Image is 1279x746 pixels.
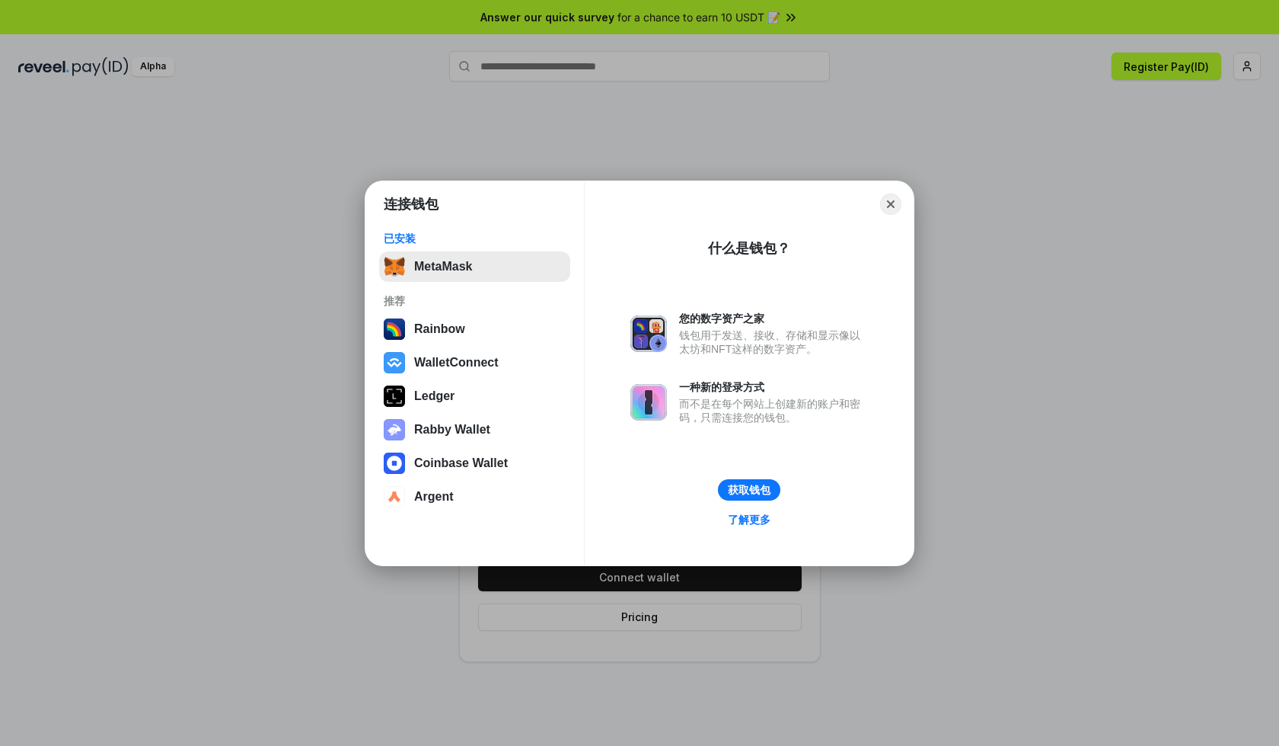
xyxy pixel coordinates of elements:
[384,419,405,440] img: svg+xml,%3Csvg%20xmlns%3D%22http%3A%2F%2Fwww.w3.org%2F2000%2Fsvg%22%20fill%3D%22none%22%20viewBox...
[679,397,868,424] div: 而不是在每个网站上创建新的账户和密码，只需连接您的钱包。
[719,510,780,530] a: 了解更多
[414,356,499,370] div: WalletConnect
[384,319,405,340] img: svg+xml,%3Csvg%20width%3D%22120%22%20height%3D%22120%22%20viewBox%3D%220%200%20120%20120%22%20fil...
[379,381,570,411] button: Ledger
[384,195,439,213] h1: 连接钱包
[384,232,566,245] div: 已安装
[728,483,770,497] div: 获取钱包
[414,389,455,403] div: Ledger
[379,251,570,282] button: MetaMask
[679,380,868,394] div: 一种新的登录方式
[384,386,405,407] img: svg+xml,%3Csvg%20xmlns%3D%22http%3A%2F%2Fwww.w3.org%2F2000%2Fsvg%22%20width%3D%2228%22%20height%3...
[414,322,465,336] div: Rainbow
[708,239,790,258] div: 什么是钱包？
[679,328,868,356] div: 钱包用于发送、接收、存储和显示像以太坊和NFT这样的数字资产。
[379,448,570,479] button: Coinbase Wallet
[414,260,472,274] div: MetaMask
[630,315,667,352] img: svg+xml,%3Csvg%20xmlns%3D%22http%3A%2F%2Fwww.w3.org%2F2000%2Fsvg%22%20fill%3D%22none%22%20viewBox...
[414,490,454,504] div: Argent
[630,384,667,421] img: svg+xml,%3Csvg%20xmlns%3D%22http%3A%2F%2Fwww.w3.org%2F2000%2Fsvg%22%20fill%3D%22none%22%20viewBox...
[379,314,570,344] button: Rainbow
[414,456,508,470] div: Coinbase Wallet
[679,312,868,325] div: 您的数字资产之家
[379,415,570,445] button: Rabby Wallet
[384,486,405,507] img: svg+xml,%3Csvg%20width%3D%2228%22%20height%3D%2228%22%20viewBox%3D%220%200%2028%2028%22%20fill%3D...
[414,423,490,437] div: Rabby Wallet
[728,513,770,527] div: 了解更多
[384,294,566,308] div: 推荐
[880,194,901,215] button: Close
[384,256,405,277] img: svg+xml,%3Csvg%20fill%3D%22none%22%20height%3D%2233%22%20viewBox%3D%220%200%2035%2033%22%20width%...
[379,482,570,512] button: Argent
[384,352,405,373] img: svg+xml,%3Csvg%20width%3D%2228%22%20height%3D%2228%22%20viewBox%3D%220%200%2028%2028%22%20fill%3D...
[384,453,405,474] img: svg+xml,%3Csvg%20width%3D%2228%22%20height%3D%2228%22%20viewBox%3D%220%200%2028%2028%22%20fill%3D...
[379,347,570,378] button: WalletConnect
[718,479,780,501] button: 获取钱包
